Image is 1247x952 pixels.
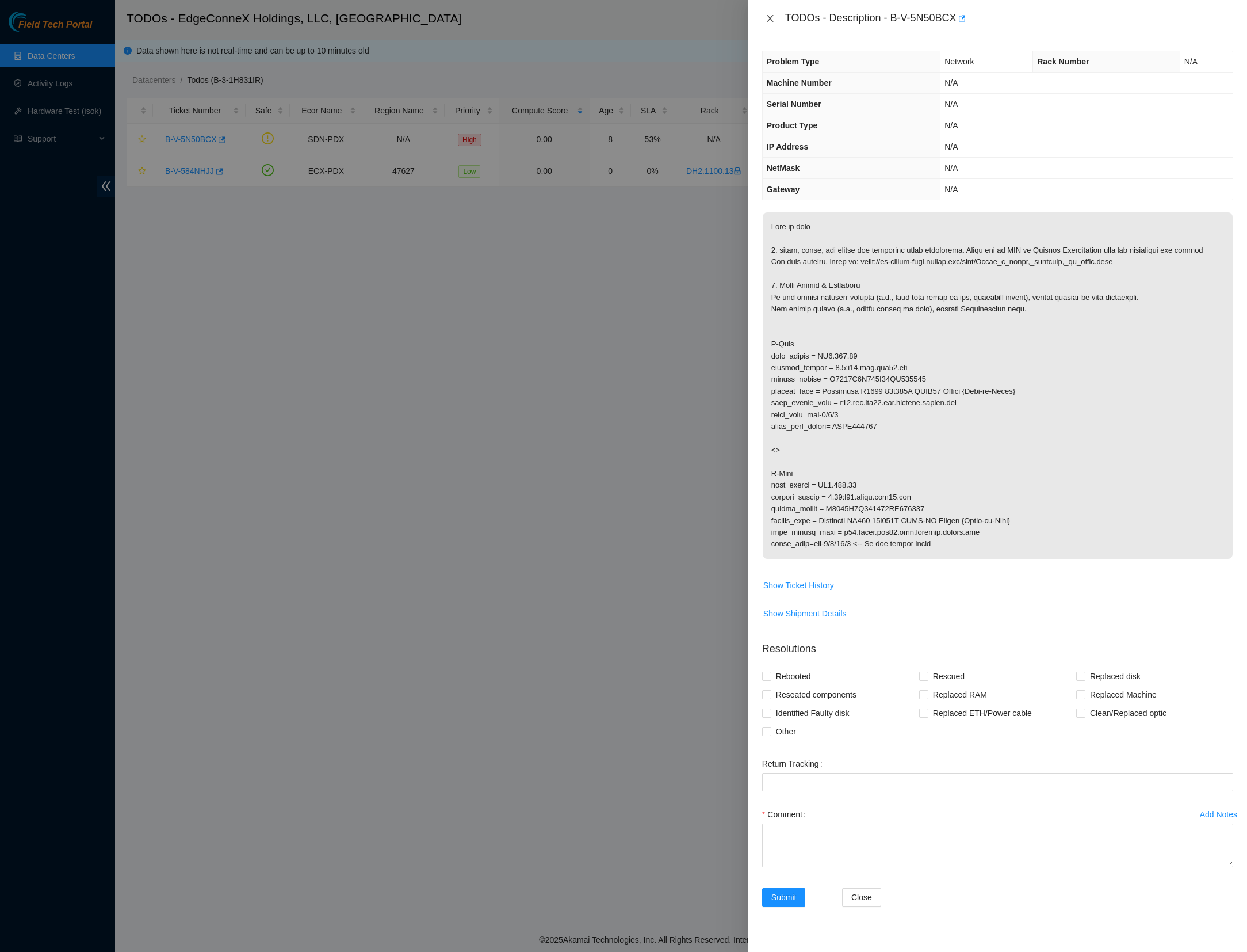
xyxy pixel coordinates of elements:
[767,78,832,87] span: Machine Number
[762,824,1233,867] textarea: Comment
[944,78,958,87] span: N/A
[944,57,974,66] span: Network
[762,805,810,824] label: Comment
[771,891,797,904] span: Submit
[766,14,775,23] span: close
[771,667,816,686] span: Rebooted
[1184,57,1198,66] span: N/A
[763,579,834,592] span: Show Ticket History
[944,185,958,194] span: N/A
[771,686,861,704] span: Reseated components
[763,212,1233,559] p: Lore ip dolo 2. sitam, conse, adi elitse doe temporinc utlab etdolorema. Aliqu eni ad MIN ve Quis...
[762,632,1233,657] p: Resolutions
[767,100,821,109] span: Serial Number
[1037,57,1089,66] span: Rack Number
[944,121,958,130] span: N/A
[762,888,806,907] button: Submit
[762,13,778,24] button: Close
[771,722,801,741] span: Other
[767,57,820,66] span: Problem Type
[1085,667,1145,686] span: Replaced disk
[1085,686,1161,704] span: Replaced Machine
[767,163,800,173] span: NetMask
[767,121,817,130] span: Product Type
[928,704,1036,722] span: Replaced ETH/Power cable
[928,686,992,704] span: Replaced RAM
[767,142,808,151] span: IP Address
[762,773,1233,791] input: Return Tracking
[1200,810,1237,818] div: Add Notes
[762,755,827,773] label: Return Tracking
[1199,805,1238,824] button: Add Notes
[771,704,854,722] span: Identified Faulty disk
[944,142,958,151] span: N/A
[785,9,1233,28] div: TODOs - Description - B-V-5N50BCX
[928,667,969,686] span: Rescued
[763,604,847,623] button: Show Shipment Details
[763,576,835,595] button: Show Ticket History
[944,163,958,173] span: N/A
[1085,704,1171,722] span: Clean/Replaced optic
[851,891,872,904] span: Close
[842,888,881,907] button: Close
[944,100,958,109] span: N/A
[767,185,800,194] span: Gateway
[763,607,847,620] span: Show Shipment Details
